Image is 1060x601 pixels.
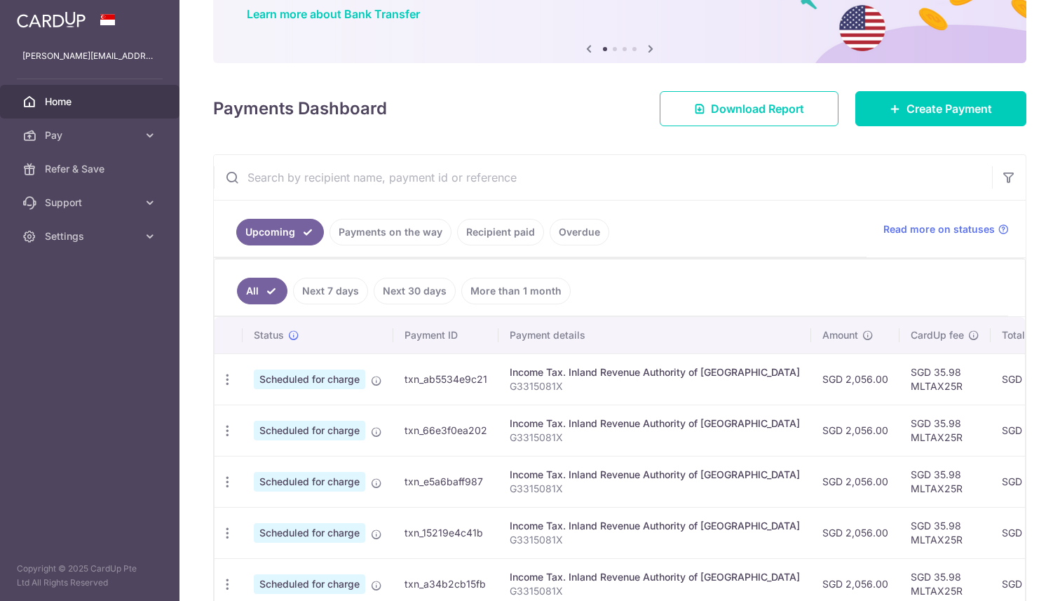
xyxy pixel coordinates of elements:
[461,278,571,304] a: More than 1 month
[237,278,287,304] a: All
[711,100,804,117] span: Download Report
[811,507,899,558] td: SGD 2,056.00
[236,219,324,245] a: Upcoming
[393,507,498,558] td: txn_15219e4c41b
[214,155,992,200] input: Search by recipient name, payment id or reference
[393,353,498,405] td: txn_ab5534e9c21
[293,278,368,304] a: Next 7 days
[822,328,858,342] span: Amount
[254,574,365,594] span: Scheduled for charge
[393,317,498,353] th: Payment ID
[254,472,365,492] span: Scheduled for charge
[22,49,157,63] p: [PERSON_NAME][EMAIL_ADDRESS][PERSON_NAME][DOMAIN_NAME]
[329,219,451,245] a: Payments on the way
[498,317,811,353] th: Payment details
[45,128,137,142] span: Pay
[254,370,365,389] span: Scheduled for charge
[45,95,137,109] span: Home
[883,222,995,236] span: Read more on statuses
[911,328,964,342] span: CardUp fee
[906,100,992,117] span: Create Payment
[510,533,800,547] p: G3315081X
[855,91,1026,126] a: Create Payment
[457,219,544,245] a: Recipient paid
[374,278,456,304] a: Next 30 days
[393,405,498,456] td: txn_66e3f0ea202
[660,91,838,126] a: Download Report
[254,328,284,342] span: Status
[45,229,137,243] span: Settings
[510,519,800,533] div: Income Tax. Inland Revenue Authority of [GEOGRAPHIC_DATA]
[510,482,800,496] p: G3315081X
[510,365,800,379] div: Income Tax. Inland Revenue Authority of [GEOGRAPHIC_DATA]
[393,456,498,507] td: txn_e5a6baff987
[510,570,800,584] div: Income Tax. Inland Revenue Authority of [GEOGRAPHIC_DATA]
[254,523,365,543] span: Scheduled for charge
[811,456,899,507] td: SGD 2,056.00
[247,7,420,21] a: Learn more about Bank Transfer
[811,353,899,405] td: SGD 2,056.00
[213,96,387,121] h4: Payments Dashboard
[254,421,365,440] span: Scheduled for charge
[510,584,800,598] p: G3315081X
[899,507,991,558] td: SGD 35.98 MLTAX25R
[1002,328,1048,342] span: Total amt.
[510,379,800,393] p: G3315081X
[883,222,1009,236] a: Read more on statuses
[45,162,137,176] span: Refer & Save
[45,196,137,210] span: Support
[899,353,991,405] td: SGD 35.98 MLTAX25R
[510,431,800,445] p: G3315081X
[17,11,86,28] img: CardUp
[550,219,609,245] a: Overdue
[811,405,899,456] td: SGD 2,056.00
[510,417,800,431] div: Income Tax. Inland Revenue Authority of [GEOGRAPHIC_DATA]
[899,405,991,456] td: SGD 35.98 MLTAX25R
[899,456,991,507] td: SGD 35.98 MLTAX25R
[510,468,800,482] div: Income Tax. Inland Revenue Authority of [GEOGRAPHIC_DATA]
